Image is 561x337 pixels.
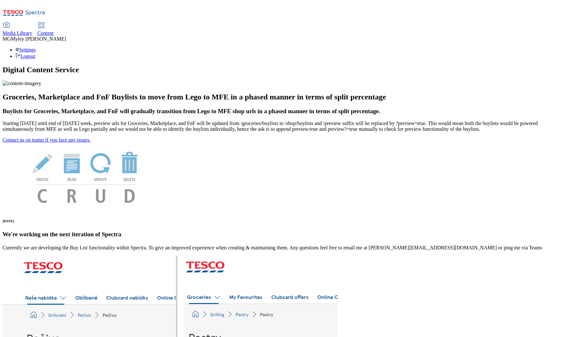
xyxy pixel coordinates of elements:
[3,93,558,101] h2: Groceries, Marketplace and FnF Buylists to move from Lego to MFE in a phased manner in terms of s...
[3,219,558,223] h6: [DATE]
[3,30,32,36] span: Media Library
[3,231,558,238] h3: We're working on the next iteration of Spectra
[15,53,35,59] a: Logout
[11,36,66,42] span: Myley [PERSON_NAME]
[3,137,91,143] a: Contact us on teams if you face any issues.
[3,36,11,42] span: MG
[3,66,558,74] h1: Digital Content Service
[3,121,558,132] p: Starting [DATE] until end of [DATE] week, preview urls for Groceries, Marketplace, and FnF will b...
[3,81,41,86] img: content-imagery
[3,143,169,210] img: News Image
[3,245,558,251] p: Currently we are developing the Buy List functionality within Spectra. To give an improved experi...
[37,23,54,36] a: Content
[37,30,54,36] span: Content
[15,47,36,52] a: Settings
[3,23,32,36] a: Media Library
[3,108,558,115] h3: Buylists for Groceries, Marketplace, and FnF will gradually transition from Lego to MFE shop urls...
